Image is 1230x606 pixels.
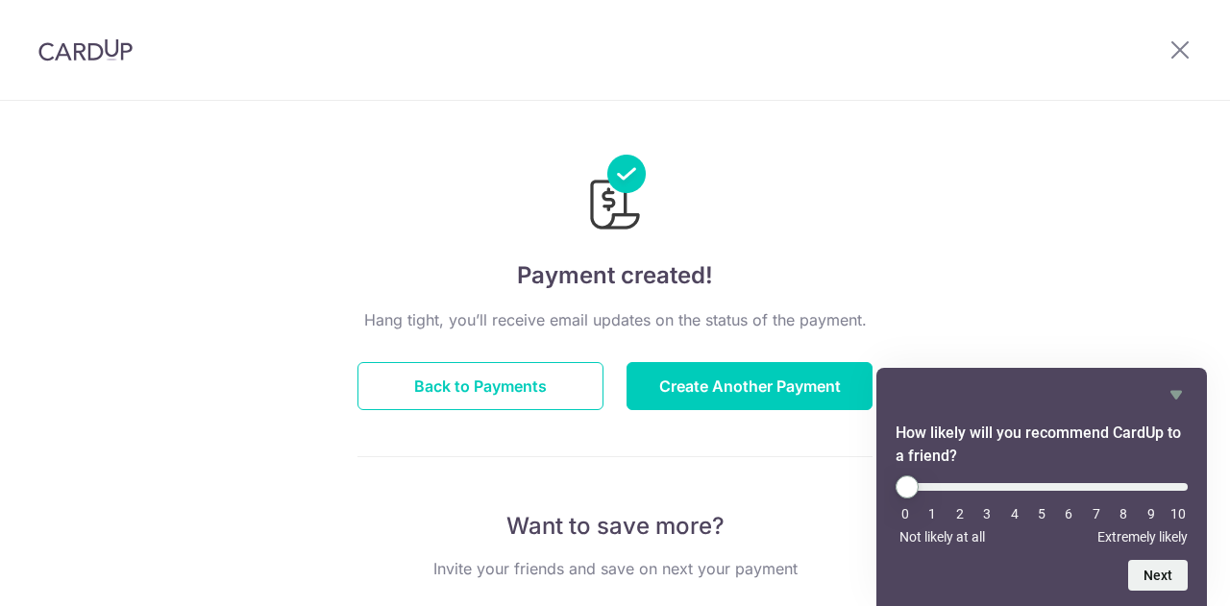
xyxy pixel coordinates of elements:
div: How likely will you recommend CardUp to a friend? Select an option from 0 to 10, with 0 being Not... [896,475,1188,545]
li: 7 [1087,506,1106,521]
li: 1 [922,506,942,521]
li: 2 [950,506,970,521]
p: Invite your friends and save on next your payment [357,557,873,580]
p: Want to save more? [357,511,873,542]
li: 0 [896,506,915,521]
li: 8 [1114,506,1133,521]
button: Back to Payments [357,362,603,410]
span: Not likely at all [899,529,985,545]
li: 10 [1168,506,1188,521]
li: 9 [1142,506,1161,521]
span: Extremely likely [1097,529,1188,545]
h4: Payment created! [357,258,873,293]
img: CardUp [38,38,133,61]
button: Next question [1128,560,1188,591]
div: How likely will you recommend CardUp to a friend? Select an option from 0 to 10, with 0 being Not... [896,383,1188,591]
button: Hide survey [1165,383,1188,406]
p: Hang tight, you’ll receive email updates on the status of the payment. [357,308,873,331]
li: 6 [1059,506,1078,521]
h2: How likely will you recommend CardUp to a friend? Select an option from 0 to 10, with 0 being Not... [896,422,1188,468]
button: Create Another Payment [627,362,873,410]
li: 5 [1032,506,1051,521]
li: 4 [1005,506,1024,521]
li: 3 [977,506,996,521]
img: Payments [584,155,646,235]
